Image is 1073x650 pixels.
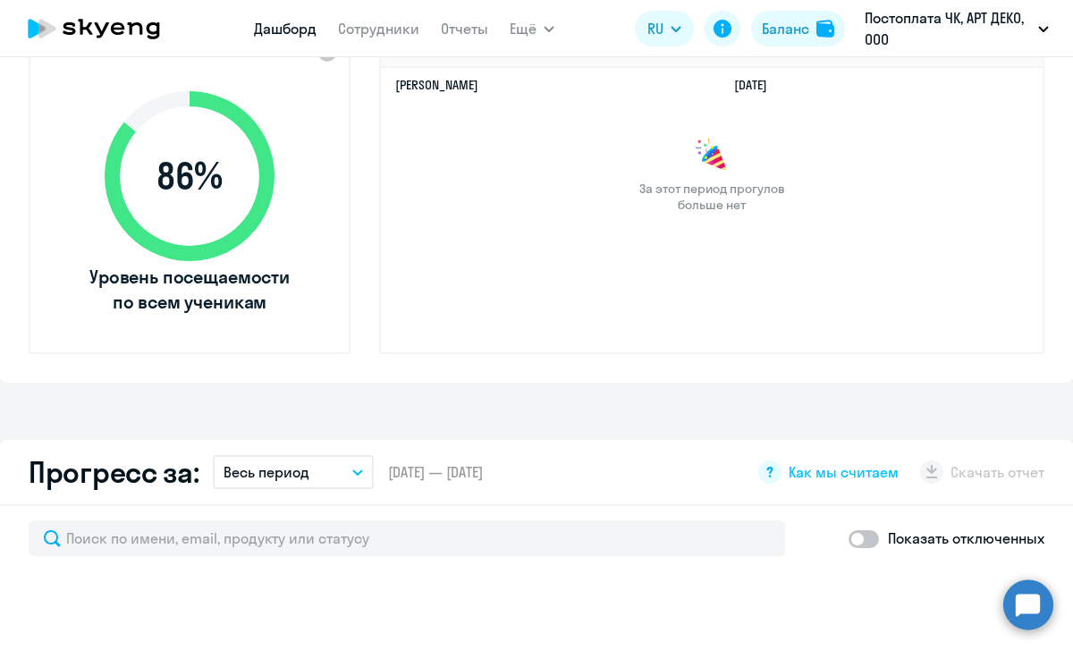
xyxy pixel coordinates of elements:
a: Сотрудники [338,20,419,38]
button: Весь период [213,455,374,489]
span: За этот период прогулов больше нет [637,181,787,213]
img: balance [816,20,834,38]
button: Постоплата ЧК, АРТ ДЕКО, ООО [856,7,1058,50]
a: Дашборд [254,20,317,38]
span: [DATE] — [DATE] [388,462,483,482]
button: RU [635,11,694,46]
div: Баланс [762,18,809,39]
input: Поиск по имени, email, продукту или статусу [29,520,785,556]
button: Балансbalance [751,11,845,46]
a: [PERSON_NAME] [395,77,478,93]
p: Показать отключенных [888,528,1044,549]
img: congrats [694,138,730,173]
span: Ещё [510,18,536,39]
span: Как мы считаем [789,462,899,482]
span: RU [647,18,663,39]
span: Уровень посещаемости по всем ученикам [87,265,292,315]
button: Ещё [510,11,554,46]
h2: Прогресс за: [29,454,199,490]
a: Отчеты [441,20,488,38]
p: Весь период [224,461,309,483]
p: Постоплата ЧК, АРТ ДЕКО, ООО [865,7,1031,50]
a: [DATE] [734,77,782,93]
span: 86 % [87,155,292,198]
